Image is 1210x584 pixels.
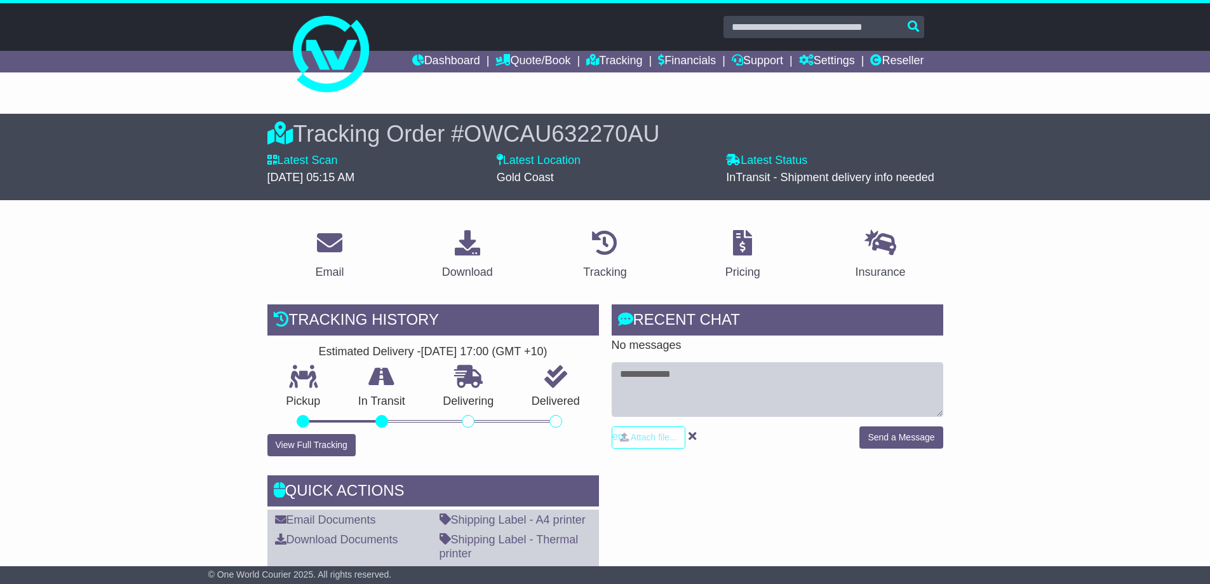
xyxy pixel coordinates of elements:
p: Delivered [513,395,599,409]
div: Tracking Order # [267,120,943,147]
div: Tracking history [267,304,599,339]
label: Latest Scan [267,154,338,168]
div: Pricing [725,264,760,281]
a: Quote/Book [495,51,570,72]
a: Tracking [575,226,635,285]
label: Latest Status [726,154,807,168]
div: Tracking [583,264,626,281]
span: Gold Coast [497,171,554,184]
a: Support [732,51,783,72]
p: Pickup [267,395,340,409]
div: Insurance [856,264,906,281]
span: OWCAU632270AU [464,121,659,147]
span: © One World Courier 2025. All rights reserved. [208,569,392,580]
a: Settings [799,51,855,72]
button: Send a Message [859,426,943,449]
a: Email [307,226,352,285]
div: Quick Actions [267,475,599,510]
a: Shipping Label - A4 printer [440,513,586,526]
div: Estimated Delivery - [267,345,599,359]
a: Pricing [717,226,769,285]
p: No messages [612,339,943,353]
div: Download [442,264,493,281]
div: RECENT CHAT [612,304,943,339]
a: Email Documents [275,513,376,526]
span: InTransit - Shipment delivery info needed [726,171,934,184]
a: Insurance [847,226,914,285]
label: Latest Location [497,154,581,168]
a: Shipping Label - Thermal printer [440,533,579,560]
a: Financials [658,51,716,72]
span: [DATE] 05:15 AM [267,171,355,184]
div: Email [315,264,344,281]
a: Download [434,226,501,285]
a: Reseller [870,51,924,72]
p: Delivering [424,395,513,409]
a: Tracking [586,51,642,72]
a: Dashboard [412,51,480,72]
button: View Full Tracking [267,434,356,456]
div: [DATE] 17:00 (GMT +10) [421,345,548,359]
a: Download Documents [275,533,398,546]
p: In Transit [339,395,424,409]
